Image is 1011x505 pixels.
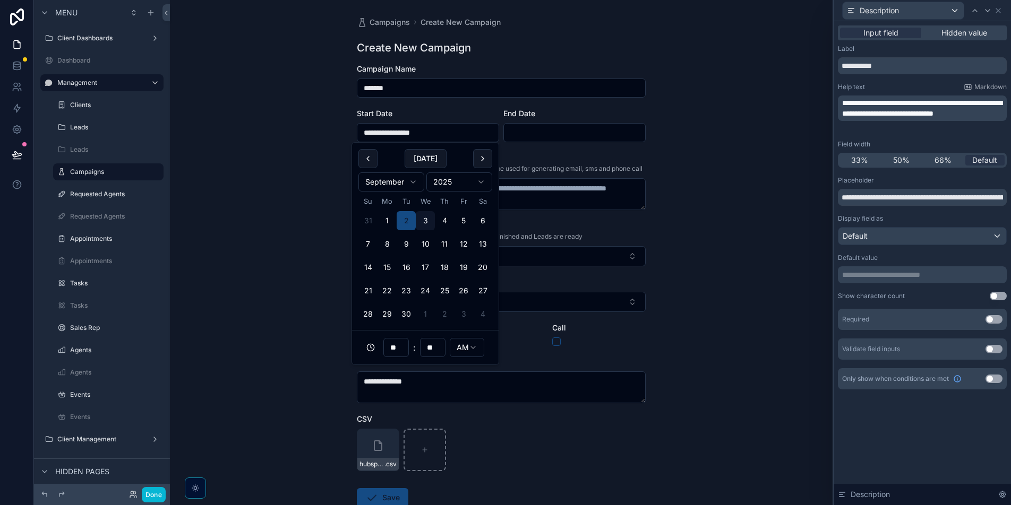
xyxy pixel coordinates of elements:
[358,281,378,300] button: Sunday, September 21st, 2025
[397,211,416,230] button: Tuesday, September 2nd, 2025, selected
[435,234,454,254] button: Thursday, September 11th, 2025
[838,95,1007,121] div: scrollable content
[357,414,372,423] span: CSV
[70,257,161,265] label: Appointments
[357,246,646,266] button: Select Button
[397,281,416,300] button: Tuesday, September 23rd, 2025
[57,435,147,443] label: Client Management
[70,123,161,132] label: Leads
[53,252,164,269] a: Appointments
[974,83,1007,91] span: Markdown
[838,83,865,91] label: Help text
[57,56,161,65] label: Dashboard
[357,17,410,28] a: Campaigns
[416,281,435,300] button: Wednesday, September 24th, 2025
[384,460,397,468] span: .csv
[397,304,416,324] button: Tuesday, September 30th, 2025
[838,140,870,149] label: Field width
[851,155,868,166] span: 33%
[358,196,492,324] table: September 2025
[53,186,164,203] a: Requested Agents
[370,17,410,28] span: Campaigns
[473,196,492,207] th: Saturday
[57,79,142,87] label: Management
[53,319,164,336] a: Sales Rep
[838,214,883,223] label: Display field as
[842,315,869,324] div: Required
[70,212,161,221] label: Requested Agents
[860,5,899,16] span: Description
[358,337,492,358] div: :
[357,292,646,312] button: Select Button
[503,109,535,118] span: End Date
[57,34,147,42] label: Client Dashboards
[53,408,164,425] a: Events
[53,119,164,136] a: Leads
[473,234,492,254] button: Saturday, September 13th, 2025
[416,258,435,277] button: Wednesday, September 17th, 2025
[358,258,378,277] button: Sunday, September 14th, 2025
[359,460,384,468] span: hubspot_import_test
[378,258,397,277] button: Monday, September 15th, 2025
[53,275,164,292] a: Tasks
[473,211,492,230] button: Saturday, September 6th, 2025
[416,234,435,254] button: Wednesday, September 10th, 2025
[421,17,501,28] a: Create New Campaign
[70,413,161,421] label: Events
[473,258,492,277] button: Saturday, September 20th, 2025
[863,28,898,38] span: Input field
[357,64,416,73] span: Campaign Name
[964,83,1007,91] a: Markdown
[57,457,161,466] label: Support Ticket
[378,281,397,300] button: Monday, September 22nd, 2025
[454,196,473,207] th: Friday
[843,231,868,241] span: Default
[70,346,161,354] label: Agents
[70,368,161,377] label: Agents
[842,345,900,353] div: Validate field inputs
[378,196,397,207] th: Monday
[357,40,471,55] h1: Create New Campaign
[70,101,161,109] label: Clients
[397,258,416,277] button: Tuesday, September 16th, 2025
[405,149,447,168] button: [DATE]
[53,342,164,359] a: Agents
[70,301,161,310] label: Tasks
[838,254,878,262] label: Default value
[70,279,161,288] label: Tasks
[454,211,473,230] button: Friday, September 5th, 2025
[358,196,378,207] th: Sunday
[893,155,910,166] span: 50%
[357,109,392,118] span: Start Date
[358,234,378,254] button: Sunday, September 7th, 2025
[842,2,964,20] button: Description
[55,466,109,477] span: Hidden pages
[40,453,164,470] a: Support Ticket
[473,281,492,300] button: Saturday, September 27th, 2025
[851,489,890,500] span: Description
[935,155,952,166] span: 66%
[70,145,161,154] label: Leads
[838,176,874,185] label: Placeholder
[358,304,378,324] button: Sunday, September 28th, 2025
[435,196,454,207] th: Thursday
[838,227,1007,245] button: Default
[842,375,949,383] span: Only show when conditions are met
[358,211,378,230] button: Sunday, August 31st, 2025
[53,208,164,225] a: Requested Agents
[454,258,473,277] button: Friday, September 19th, 2025
[40,30,164,47] a: Client Dashboards
[70,168,157,176] label: Campaigns
[454,234,473,254] button: Friday, September 12th, 2025
[378,211,397,230] button: Monday, September 1st, 2025
[357,164,642,173] span: Describe the purpose of the campaign, data to be used for generating email, sms and phone call
[53,297,164,314] a: Tasks
[435,258,454,277] button: Thursday, September 18th, 2025
[53,97,164,114] a: Clients
[435,281,454,300] button: Thursday, September 25th, 2025
[454,281,473,300] button: Friday, September 26th, 2025
[454,304,473,324] button: Friday, October 3rd, 2025
[473,304,492,324] button: Saturday, October 4th, 2025
[416,304,435,324] button: Wednesday, October 1st, 2025
[53,163,164,180] a: Campaigns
